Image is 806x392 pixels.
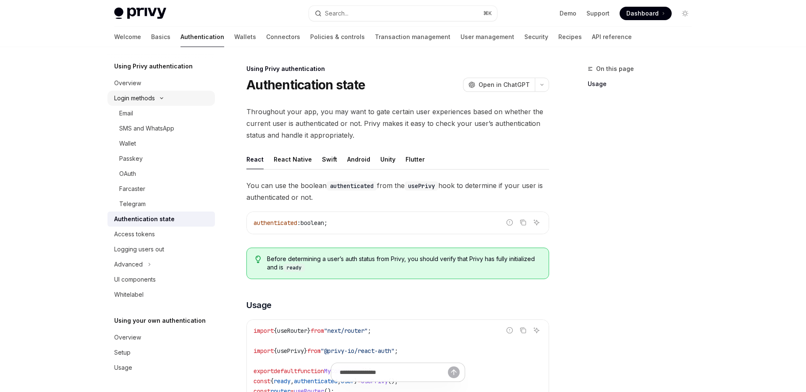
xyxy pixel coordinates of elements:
[406,149,425,169] div: Flutter
[395,347,398,355] span: ;
[107,212,215,227] a: Authentication state
[107,257,215,272] button: Toggle Advanced section
[107,272,215,287] a: UI components
[119,154,143,164] div: Passkey
[107,121,215,136] a: SMS and WhatsApp
[479,81,530,89] span: Open in ChatGPT
[114,348,131,358] div: Setup
[246,149,264,169] div: React
[324,327,368,335] span: "next/router"
[119,123,174,133] div: SMS and WhatsApp
[596,64,634,74] span: On this page
[310,27,365,47] a: Policies & controls
[531,217,542,228] button: Ask AI
[283,264,305,272] code: ready
[181,27,224,47] a: Authentication
[347,149,370,169] div: Android
[107,106,215,121] a: Email
[560,9,576,18] a: Demo
[246,299,272,311] span: Usage
[107,196,215,212] a: Telegram
[274,149,312,169] div: React Native
[107,181,215,196] a: Farcaster
[588,77,699,91] a: Usage
[234,27,256,47] a: Wallets
[327,181,377,191] code: authenticated
[325,8,348,18] div: Search...
[246,106,549,141] span: Throughout your app, you may want to gate certain user experiences based on whether the current u...
[461,27,514,47] a: User management
[114,61,193,71] h5: Using Privy authentication
[254,327,274,335] span: import
[114,78,141,88] div: Overview
[246,77,365,92] h1: Authentication state
[107,227,215,242] a: Access tokens
[531,325,542,336] button: Ask AI
[405,181,438,191] code: usePrivy
[304,347,307,355] span: }
[277,347,304,355] span: usePrivy
[114,27,141,47] a: Welcome
[107,360,215,375] a: Usage
[114,363,132,373] div: Usage
[322,149,337,169] div: Swift
[518,325,529,336] button: Copy the contents from the code block
[375,27,450,47] a: Transaction management
[380,149,395,169] div: Unity
[368,327,371,335] span: ;
[307,327,311,335] span: }
[558,27,582,47] a: Recipes
[107,76,215,91] a: Overview
[114,274,156,285] div: UI components
[301,219,324,227] span: boolean
[254,347,274,355] span: import
[678,7,692,20] button: Toggle dark mode
[119,169,136,179] div: OAuth
[274,347,277,355] span: {
[114,332,141,342] div: Overview
[151,27,170,47] a: Basics
[119,199,146,209] div: Telegram
[592,27,632,47] a: API reference
[620,7,672,20] a: Dashboard
[114,8,166,19] img: light logo
[114,93,155,103] div: Login methods
[114,259,143,269] div: Advanced
[119,139,136,149] div: Wallet
[107,91,215,106] button: Toggle Login methods section
[107,287,215,302] a: Whitelabel
[448,366,460,378] button: Send message
[114,229,155,239] div: Access tokens
[311,327,324,335] span: from
[114,214,175,224] div: Authentication state
[504,217,515,228] button: Report incorrect code
[274,327,277,335] span: {
[309,6,497,21] button: Open search
[246,180,549,203] span: You can use the boolean from the hook to determine if your user is authenticated or not.
[586,9,610,18] a: Support
[246,65,549,73] div: Using Privy authentication
[119,184,145,194] div: Farcaster
[114,316,206,326] h5: Using your own authentication
[114,290,144,300] div: Whitelabel
[267,255,540,272] span: Before determining a user’s auth status from Privy, you should verify that Privy has fully initia...
[107,242,215,257] a: Logging users out
[626,9,659,18] span: Dashboard
[524,27,548,47] a: Security
[107,345,215,360] a: Setup
[518,217,529,228] button: Copy the contents from the code block
[107,330,215,345] a: Overview
[321,347,395,355] span: "@privy-io/react-auth"
[324,219,327,227] span: ;
[340,363,448,382] input: Ask a question...
[266,27,300,47] a: Connectors
[107,166,215,181] a: OAuth
[107,151,215,166] a: Passkey
[114,244,164,254] div: Logging users out
[307,347,321,355] span: from
[504,325,515,336] button: Report incorrect code
[255,256,261,263] svg: Tip
[254,219,297,227] span: authenticated
[463,78,535,92] button: Open in ChatGPT
[119,108,133,118] div: Email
